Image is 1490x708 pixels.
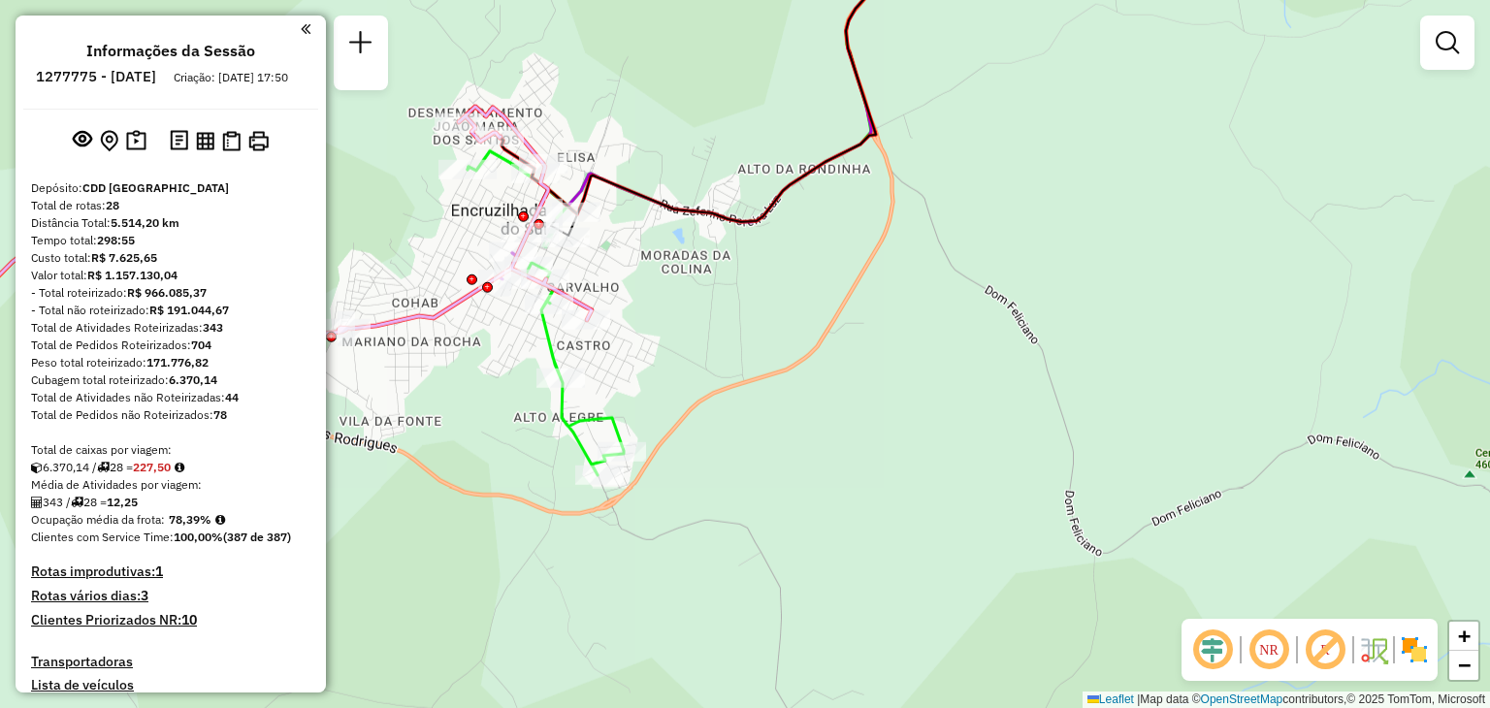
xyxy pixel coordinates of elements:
i: Meta Caixas/viagem: 227,95 Diferença: -0,45 [175,462,184,473]
strong: R$ 966.085,37 [127,285,207,300]
strong: 171.776,82 [146,355,209,370]
strong: 28 [106,198,119,212]
a: Nova sessão e pesquisa [341,23,380,67]
a: Clique aqui para minimizar o painel [301,17,310,40]
h4: Clientes Priorizados NR: [31,612,310,628]
h6: 1277775 - [DATE] [36,68,156,85]
strong: 704 [191,338,211,352]
div: 6.370,14 / 28 = [31,459,310,476]
strong: 298:55 [97,233,135,247]
strong: CDD [GEOGRAPHIC_DATA] [82,180,229,195]
strong: 10 [181,611,197,628]
h4: Rotas improdutivas: [31,563,310,580]
span: + [1458,624,1471,648]
strong: R$ 7.625,65 [91,250,157,265]
i: Total de rotas [71,497,83,508]
h4: Transportadoras [31,654,310,670]
strong: 44 [225,390,239,404]
button: Visualizar Romaneio [218,127,244,155]
strong: 78 [213,407,227,422]
div: Criação: [DATE] 17:50 [166,69,296,86]
i: Total de rotas [97,462,110,473]
div: Total de rotas: [31,197,310,214]
div: Total de caixas por viagem: [31,441,310,459]
span: − [1458,653,1471,677]
button: Imprimir Rotas [244,127,273,155]
div: Total de Pedidos Roteirizados: [31,337,310,354]
strong: 12,25 [107,495,138,509]
strong: 100,00% [174,530,223,544]
a: Exibir filtros [1428,23,1467,62]
img: Fluxo de ruas [1358,634,1389,665]
button: Exibir sessão original [69,125,96,156]
span: Clientes com Service Time: [31,530,174,544]
div: Média de Atividades por viagem: [31,476,310,494]
span: Ocultar NR [1246,627,1292,673]
span: Ocupação média da frota: [31,512,165,527]
div: Total de Pedidos não Roteirizados: [31,406,310,424]
div: Depósito: [31,179,310,197]
div: Cubagem total roteirizado: [31,371,310,389]
button: Logs desbloquear sessão [166,126,192,156]
strong: 78,39% [169,512,211,527]
strong: 227,50 [133,460,171,474]
span: Exibir rótulo [1302,627,1348,673]
div: Distância Total: [31,214,310,232]
span: Ocultar deslocamento [1189,627,1236,673]
div: Valor total: [31,267,310,284]
a: Zoom in [1449,622,1478,651]
div: - Total não roteirizado: [31,302,310,319]
div: Peso total roteirizado: [31,354,310,371]
div: Total de Atividades não Roteirizadas: [31,389,310,406]
strong: 3 [141,587,148,604]
h4: Rotas vários dias: [31,588,310,604]
a: Zoom out [1449,651,1478,680]
div: Tempo total: [31,232,310,249]
h4: Lista de veículos [31,677,310,693]
a: Leaflet [1087,692,1134,706]
i: Cubagem total roteirizado [31,462,43,473]
a: OpenStreetMap [1201,692,1283,706]
strong: R$ 191.044,67 [149,303,229,317]
div: - Total roteirizado: [31,284,310,302]
div: Custo total: [31,249,310,267]
button: Painel de Sugestão [122,126,150,156]
strong: 5.514,20 km [111,215,179,230]
strong: (387 de 387) [223,530,291,544]
strong: 6.370,14 [169,372,217,387]
button: Centralizar mapa no depósito ou ponto de apoio [96,126,122,156]
div: Atividade não roteirizada - UNIVERSAL SUPERMERCA [541,228,590,247]
div: 343 / 28 = [31,494,310,511]
span: | [1137,692,1140,706]
strong: R$ 1.157.130,04 [87,268,178,282]
em: Média calculada utilizando a maior ocupação (%Peso ou %Cubagem) de cada rota da sessão. Rotas cro... [215,514,225,526]
button: Visualizar relatório de Roteirização [192,127,218,153]
strong: 1 [155,563,163,580]
i: Total de Atividades [31,497,43,508]
strong: 343 [203,320,223,335]
img: Exibir/Ocultar setores [1399,634,1430,665]
div: Map data © contributors,© 2025 TomTom, Microsoft [1083,692,1490,708]
div: Total de Atividades Roteirizadas: [31,319,310,337]
h4: Informações da Sessão [86,42,255,60]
